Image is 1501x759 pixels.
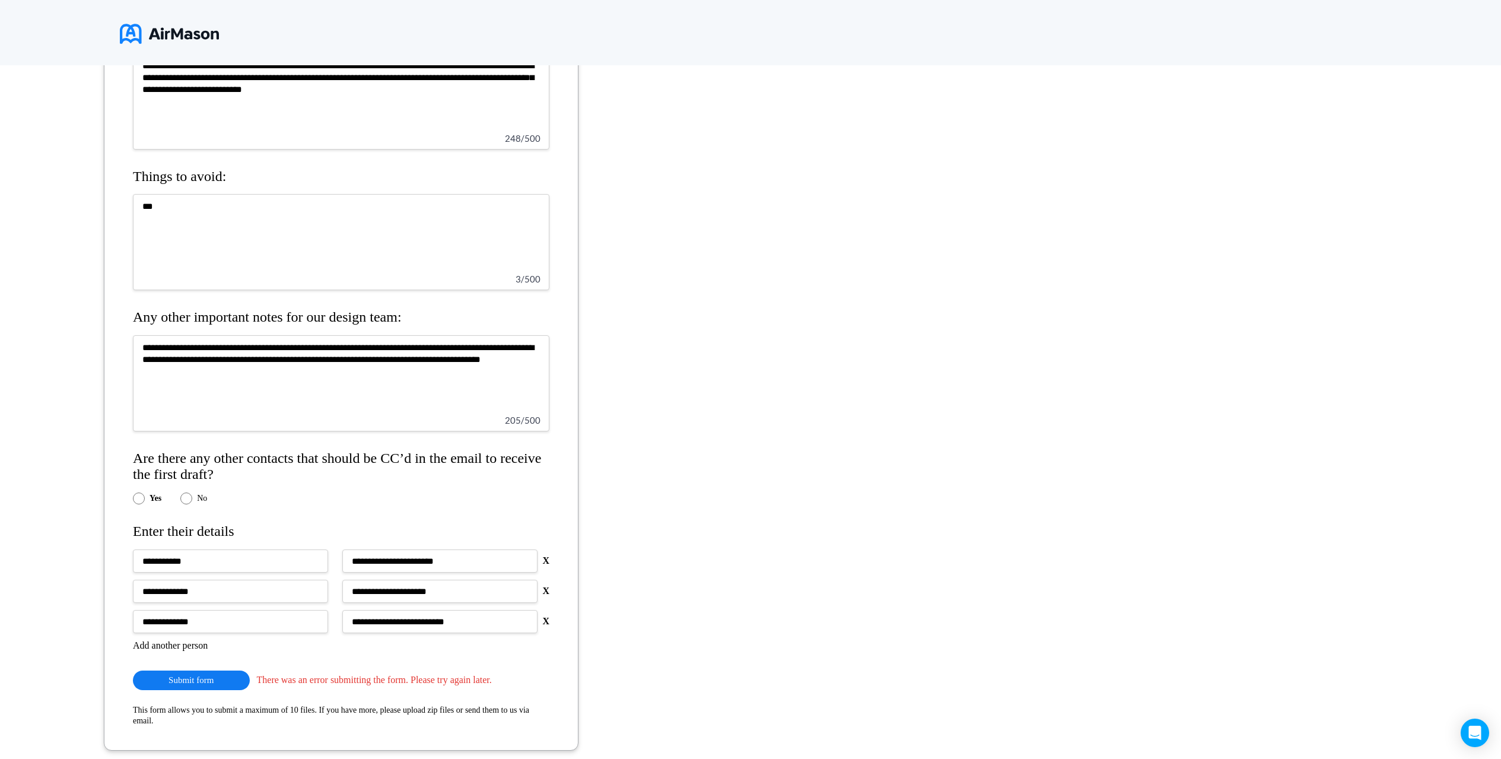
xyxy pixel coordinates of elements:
[516,274,540,284] span: 3 / 500
[1461,719,1489,747] div: Open Intercom Messenger
[505,133,540,144] span: 248 / 500
[133,309,549,326] h4: Any other important notes for our design team:
[120,19,219,49] img: logo
[133,169,549,185] h4: Things to avoid:
[542,555,549,566] button: X
[150,494,161,503] label: Yes
[197,494,207,503] label: No
[133,706,529,725] span: This form allows you to submit a maximum of 10 files. If you have more, please upload zip files o...
[133,450,549,483] h4: Are there any other contacts that should be CC’d in the email to receive the first draft?
[505,415,540,425] span: 205 / 500
[542,586,549,596] button: X
[133,523,549,540] h4: Enter their details
[257,675,550,685] span: There was an error submitting the form. Please try again later.
[542,616,549,627] button: X
[133,671,250,690] button: Submit form
[133,640,208,651] button: Add another person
